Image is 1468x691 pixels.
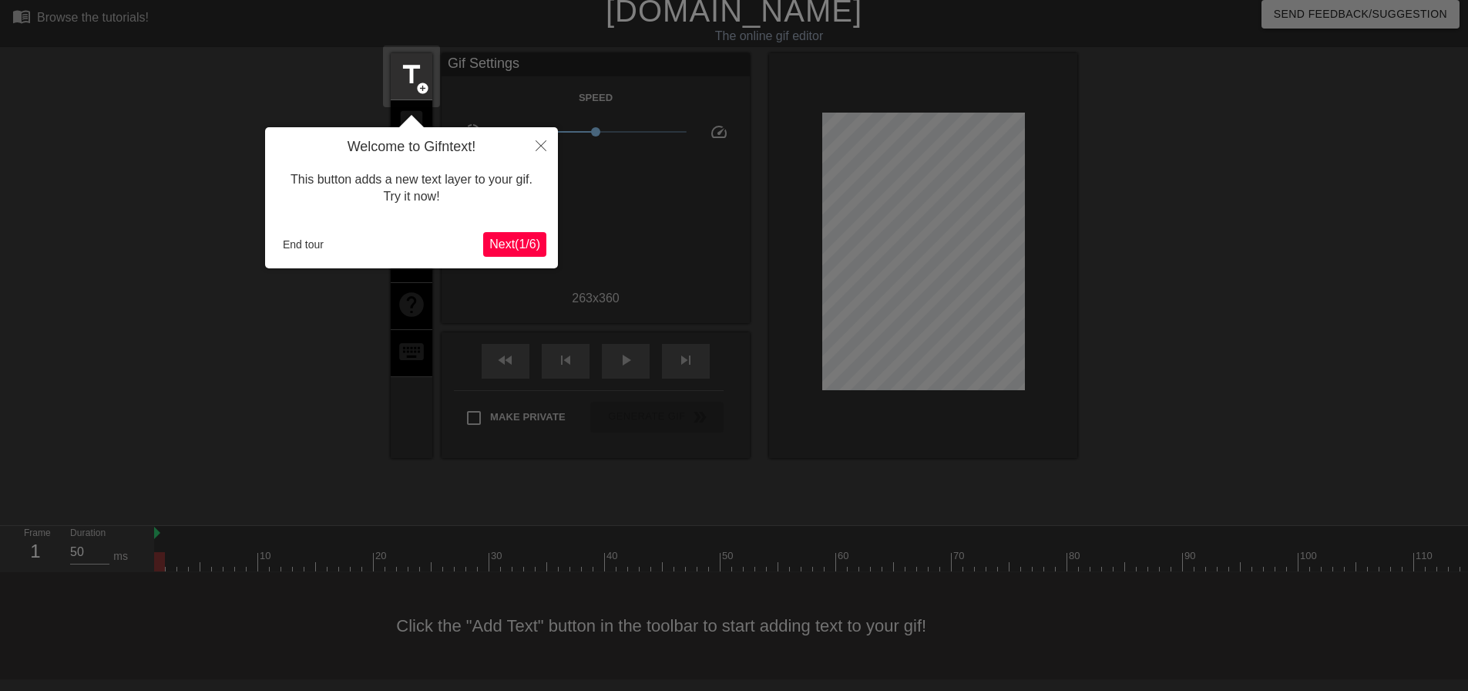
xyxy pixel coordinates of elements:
button: Next [483,232,546,257]
span: Next ( 1 / 6 ) [489,238,540,251]
h4: Welcome to Gifntext! [277,139,546,156]
button: End tour [277,233,330,256]
button: Close [524,127,558,163]
div: This button adds a new text layer to your gif. Try it now! [277,156,546,221]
